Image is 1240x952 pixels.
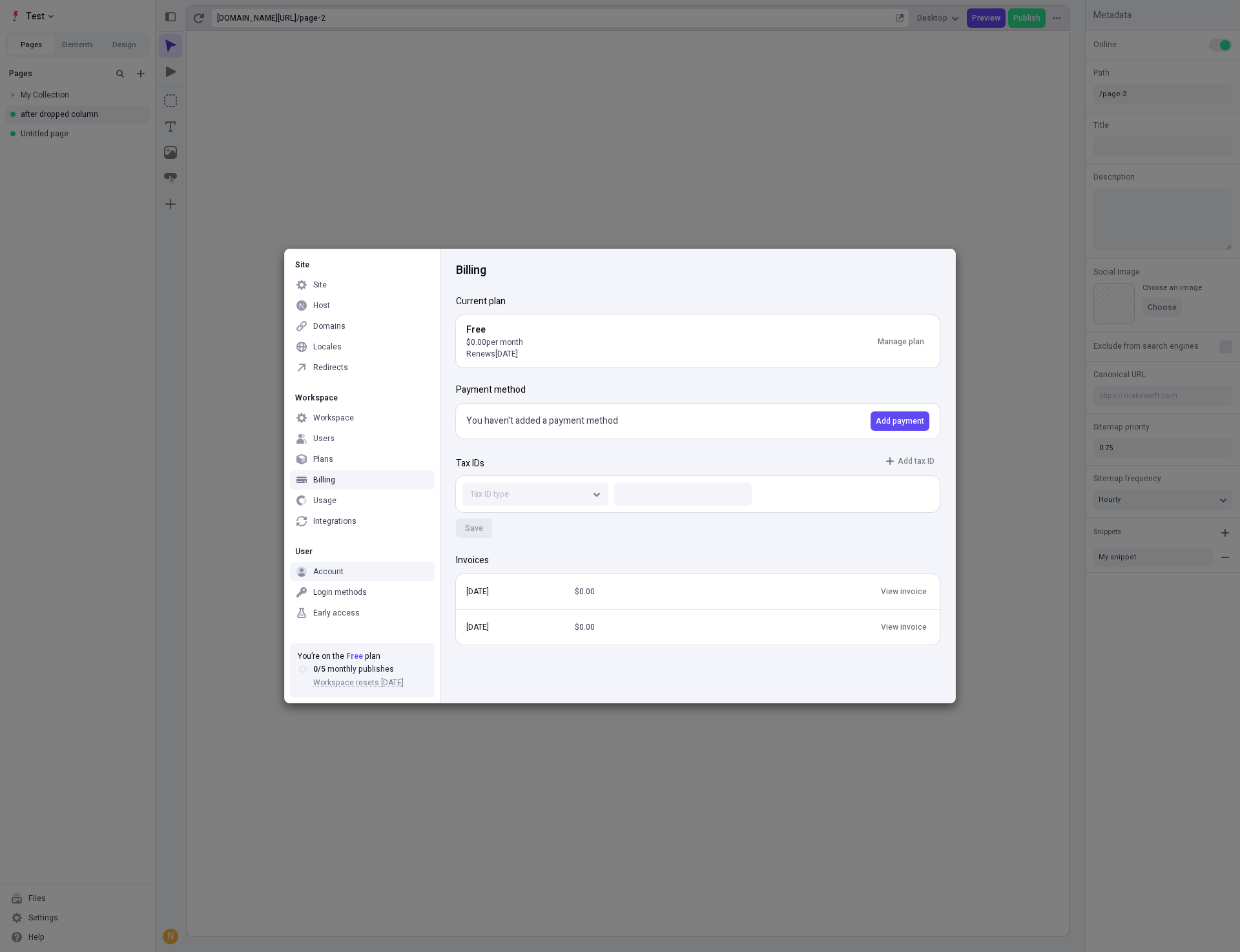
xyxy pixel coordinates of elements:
a: View invoice [876,582,932,601]
div: User [290,546,435,557]
div: Login methods [313,587,367,597]
span: Save [465,523,483,533]
h2: Current plan [456,295,940,309]
div: Locales [313,342,342,352]
div: Integrations [313,516,356,526]
div: Billing [313,475,335,485]
span: Free [346,650,363,662]
div: Site [313,280,327,290]
h2: Tax IDs [456,457,484,471]
span: Manage plan [878,336,924,347]
span: monthly publishes [327,663,394,675]
div: Early access [313,608,360,618]
div: Redirects [313,362,348,373]
span: $ 0.00 [575,622,850,632]
p: $ 0.00 per month [466,336,523,348]
h2: Payment method [456,383,940,397]
div: Account [313,566,344,577]
div: Site [290,260,435,270]
span: Tax ID type [470,488,509,500]
p: Free [466,323,486,336]
span: Add tax ID [898,456,935,466]
div: Workspace [313,413,354,423]
button: Add tax ID [881,451,940,471]
button: Tax ID type [462,482,608,506]
span: [DATE] [466,622,549,632]
div: Billing [456,249,940,295]
div: Domains [313,321,346,331]
span: Add payment [876,416,924,426]
span: $ 0.00 [575,586,850,597]
a: View invoice [876,617,932,637]
div: Plans [313,454,333,464]
h2: Invoices [456,554,940,568]
p: Renews [DATE] [466,348,523,360]
div: Host [313,300,330,311]
span: [DATE] [466,586,549,597]
button: Add payment [871,411,929,431]
span: Workspace resets [DATE] [313,677,404,688]
button: Manage plan [873,332,929,351]
span: 0 / 5 [313,663,325,675]
div: Usage [313,495,336,506]
button: Save [456,519,492,538]
div: You’re on the plan [298,651,427,661]
div: Users [313,433,335,444]
div: Workspace [290,393,435,403]
span: You haven't added a payment method [466,414,618,428]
